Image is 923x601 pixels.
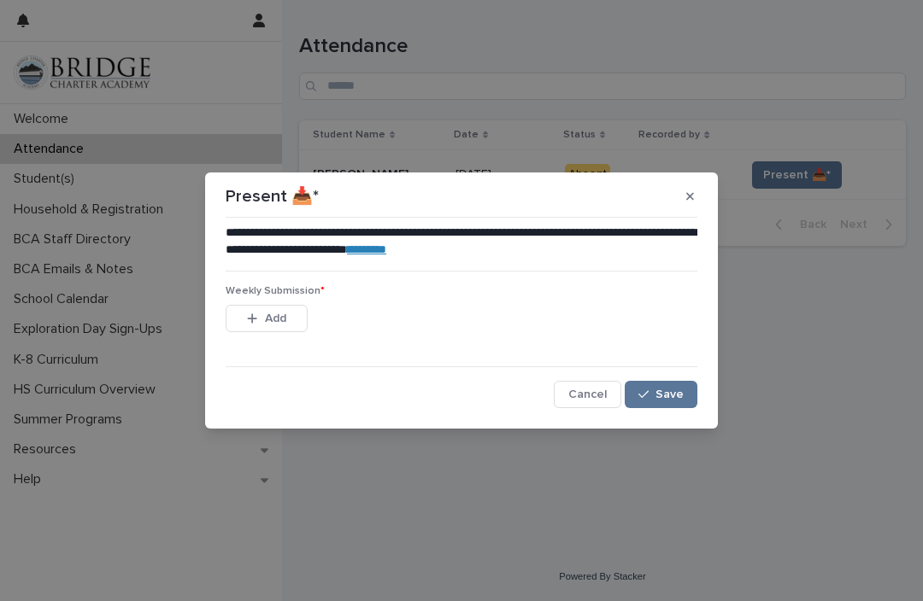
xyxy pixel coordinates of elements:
button: Add [226,305,308,332]
span: Add [265,312,286,324]
button: Save [625,381,697,408]
span: Weekly Submission [226,286,325,296]
p: Present 📥* [226,186,319,207]
button: Cancel [554,381,621,408]
span: Cancel [568,388,607,400]
span: Save [656,388,684,400]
